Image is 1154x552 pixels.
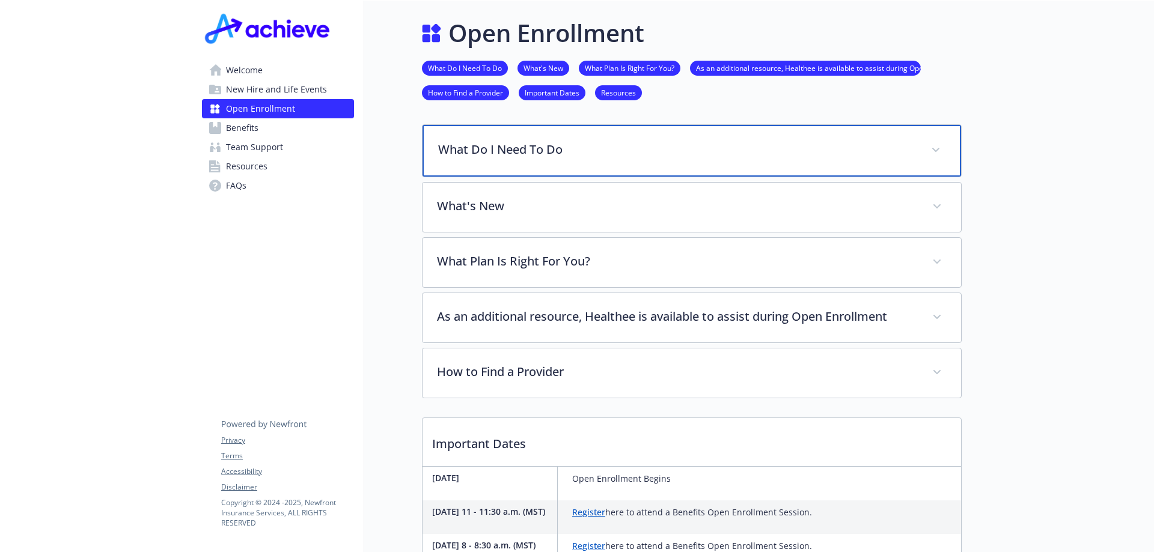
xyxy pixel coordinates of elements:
[438,141,917,159] p: What Do I Need To Do
[572,540,605,551] a: Register
[572,472,671,486] p: Open Enrollment Begins
[432,539,552,551] p: [DATE] 8 - 8:30 a.m. (MST)
[690,62,921,73] a: As an additional resource, Healthee is available to assist during Open Enrollment
[572,506,605,518] a: Register
[423,418,961,463] p: Important Dates
[579,62,680,73] a: What Plan Is Right For You?
[437,252,918,270] p: What Plan Is Right For You?
[423,125,961,177] div: What Do I Need To Do
[221,450,353,461] a: Terms
[448,15,644,51] h1: Open Enrollment
[202,157,354,176] a: Resources
[423,183,961,232] div: What's New
[572,505,812,520] p: here to attend a Benefits Open Enrollment Session.
[422,86,509,98] a: How to Find a Provider
[423,348,961,398] div: How to Find a Provider
[226,138,283,157] span: Team Support
[226,176,246,195] span: FAQs
[423,238,961,287] div: What Plan Is Right For You?
[226,80,327,99] span: New Hire and Life Events
[202,99,354,118] a: Open Enrollment
[517,62,569,73] a: What's New
[221,466,353,477] a: Accessibility
[437,197,918,215] p: What's New
[519,86,585,98] a: Important Dates
[202,80,354,99] a: New Hire and Life Events
[423,293,961,342] div: As an additional resource, Healthee is available to assist during Open Enrollment
[221,497,353,528] p: Copyright © 2024 - 2025 , Newfront Insurance Services, ALL RIGHTS RESERVED
[437,308,918,326] p: As an additional resource, Healthee is available to assist during Open Enrollment
[226,61,263,80] span: Welcome
[595,86,642,98] a: Resources
[437,363,918,381] p: How to Find a Provider
[226,118,258,138] span: Benefits
[422,62,508,73] a: What Do I Need To Do
[221,482,353,493] a: Disclaimer
[221,435,353,446] a: Privacy
[202,176,354,195] a: FAQs
[202,118,354,138] a: Benefits
[432,505,552,518] p: [DATE] 11 - 11:30 a.m. (MST)
[202,61,354,80] a: Welcome
[202,138,354,157] a: Team Support
[226,99,295,118] span: Open Enrollment
[432,472,552,484] p: [DATE]
[226,157,267,176] span: Resources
